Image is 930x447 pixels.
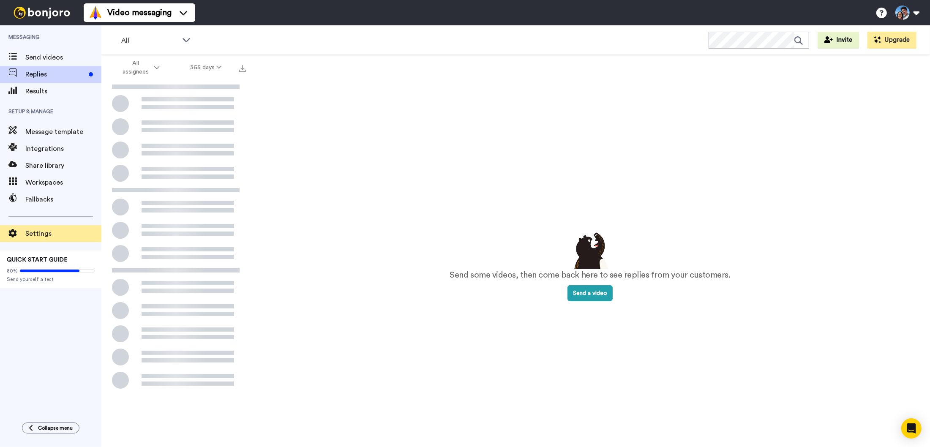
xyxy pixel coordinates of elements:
button: Upgrade [867,32,916,49]
a: Send a video [567,290,613,296]
img: vm-color.svg [89,6,102,19]
button: Send a video [567,285,613,301]
span: Fallbacks [25,194,101,204]
img: results-emptystates.png [569,230,611,269]
span: Integrations [25,144,101,154]
span: All [121,35,178,46]
span: Settings [25,229,101,239]
p: Send some videos, then come back here to see replies from your customers. [450,269,731,281]
span: Share library [25,161,101,171]
span: Collapse menu [38,425,73,431]
span: Message template [25,127,101,137]
button: Export all results that match these filters now. [237,61,248,74]
span: 80% [7,267,18,274]
span: Replies [25,69,85,79]
span: Send yourself a test [7,276,95,283]
span: Video messaging [107,7,172,19]
img: bj-logo-header-white.svg [10,7,74,19]
span: Results [25,86,101,96]
div: Open Intercom Messenger [901,418,922,439]
button: Invite [818,32,859,49]
button: Collapse menu [22,422,79,433]
span: All assignees [118,59,153,76]
button: All assignees [103,56,175,79]
span: QUICK START GUIDE [7,257,68,263]
span: Send videos [25,52,101,63]
img: export.svg [239,65,246,72]
button: 365 days [175,60,237,75]
span: Workspaces [25,177,101,188]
